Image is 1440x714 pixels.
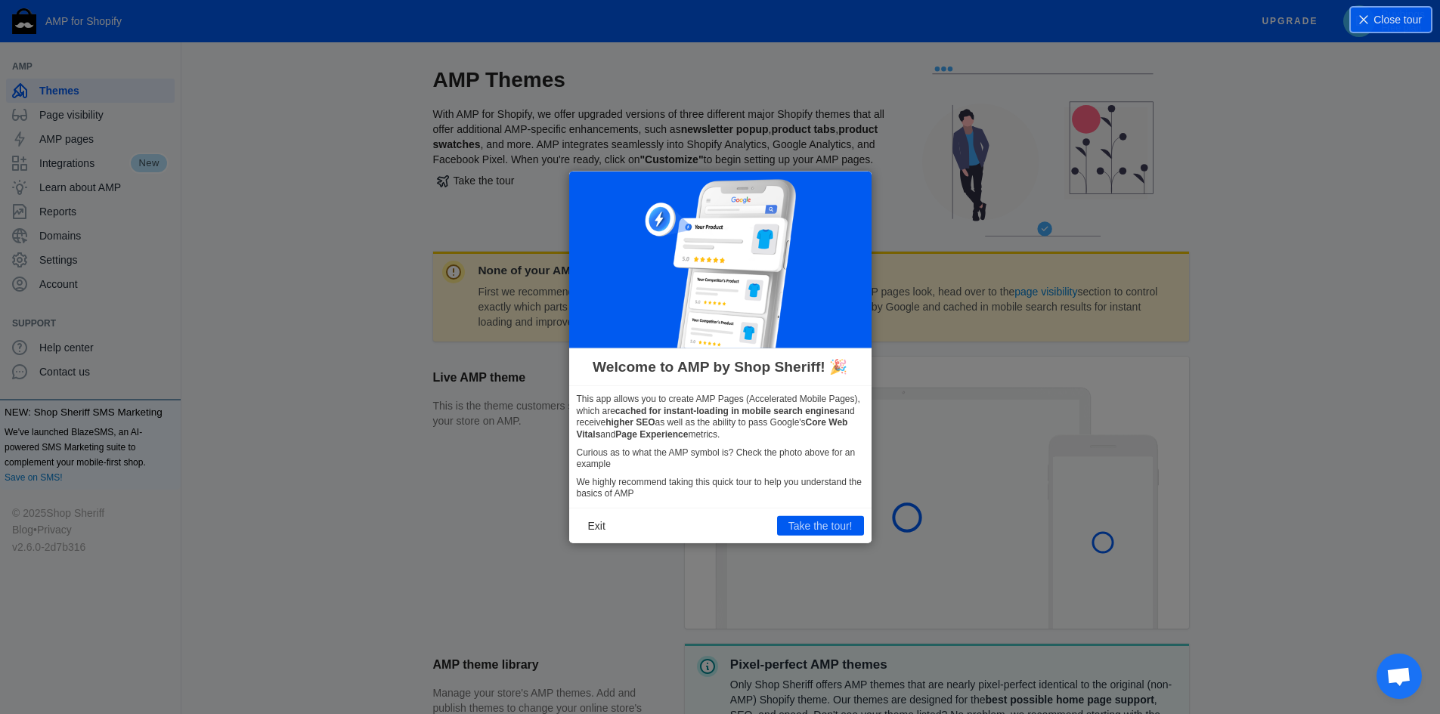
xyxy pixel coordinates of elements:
span: Close tour [1373,12,1422,27]
b: higher SEO [605,417,655,428]
b: Core Web Vitals [577,417,848,440]
span: Welcome to AMP by Shop Sheriff! 🎉 [593,357,847,378]
p: This app allows you to create AMP Pages (Accelerated Mobile Pages), which are and receive as well... [577,394,864,440]
img: phone-google_300x337.png [645,178,796,348]
div: Chat öffnen [1377,654,1422,699]
p: We highly recommend taking this quick tour to help you understand the basics of AMP [577,476,864,499]
button: Exit [577,516,617,536]
b: cached for instant-loading in mobile search engines [615,406,840,416]
p: Curious as to what the AMP symbol is? Check the photo above for an example [577,447,864,470]
button: Take the tour! [777,516,864,536]
b: Page Experience [615,429,688,440]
